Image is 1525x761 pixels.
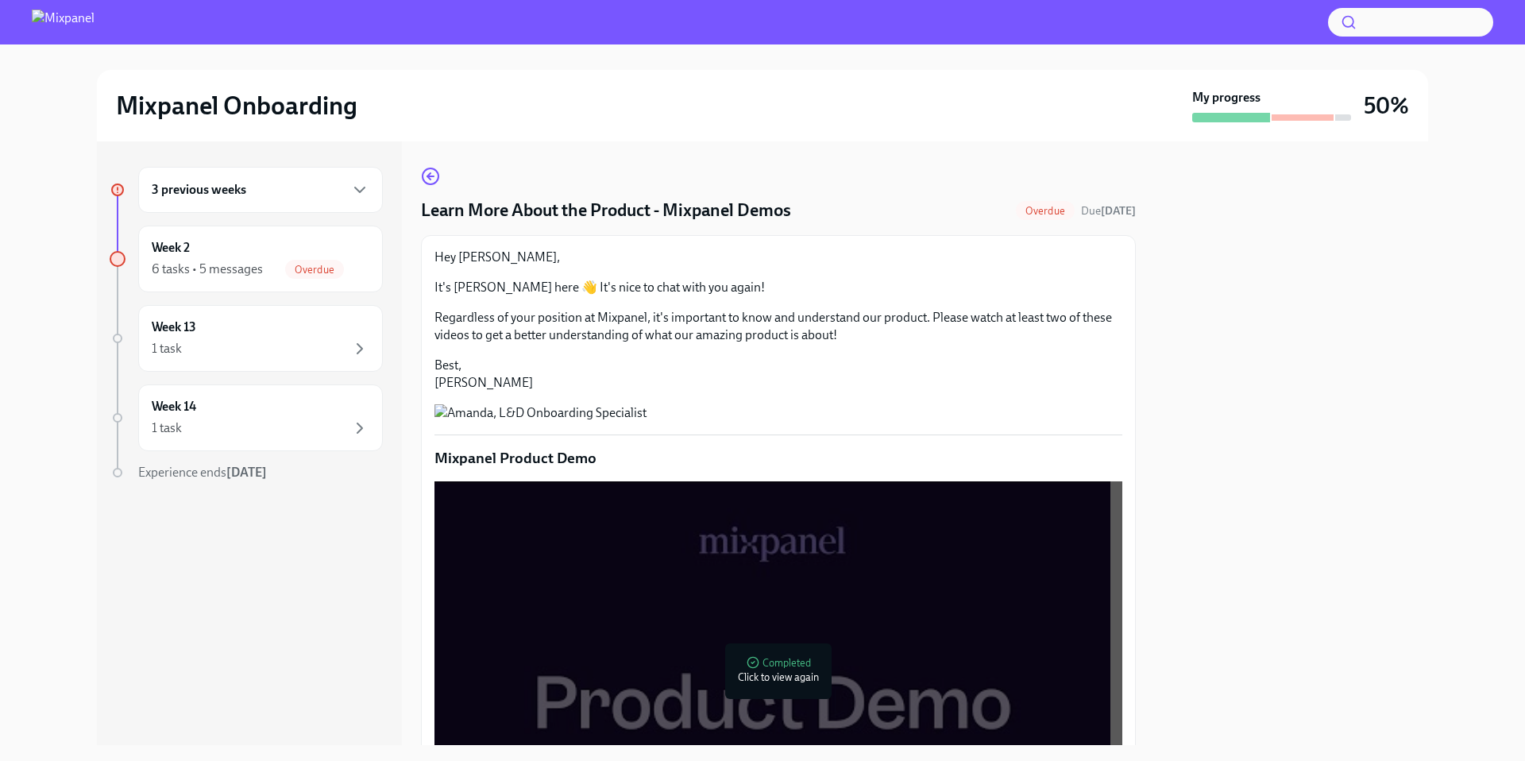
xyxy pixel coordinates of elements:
[1192,89,1261,106] strong: My progress
[152,239,190,257] h6: Week 2
[32,10,95,35] img: Mixpanel
[152,261,263,278] div: 6 tasks • 5 messages
[421,199,791,222] h4: Learn More About the Product - Mixpanel Demos
[138,167,383,213] div: 3 previous weeks
[1016,205,1075,217] span: Overdue
[152,319,196,336] h6: Week 13
[226,465,267,480] strong: [DATE]
[1081,203,1136,218] span: October 11th, 2025 11:00
[434,357,1122,392] p: Best, [PERSON_NAME]
[110,226,383,292] a: Week 26 tasks • 5 messagesOverdue
[434,404,1122,422] button: Zoom image
[152,181,246,199] h6: 3 previous weeks
[116,90,357,122] h2: Mixpanel Onboarding
[152,398,196,415] h6: Week 14
[434,309,1122,344] p: Regardless of your position at Mixpanel, it's important to know and understand our product. Pleas...
[434,279,1122,296] p: It's [PERSON_NAME] here 👋 It's nice to chat with you again!
[110,305,383,372] a: Week 131 task
[434,448,1122,469] p: Mixpanel Product Demo
[285,264,344,276] span: Overdue
[152,419,182,437] div: 1 task
[1364,91,1409,120] h3: 50%
[110,384,383,451] a: Week 141 task
[434,249,1122,266] p: Hey [PERSON_NAME],
[1101,204,1136,218] strong: [DATE]
[138,465,267,480] span: Experience ends
[1081,204,1136,218] span: Due
[152,340,182,357] div: 1 task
